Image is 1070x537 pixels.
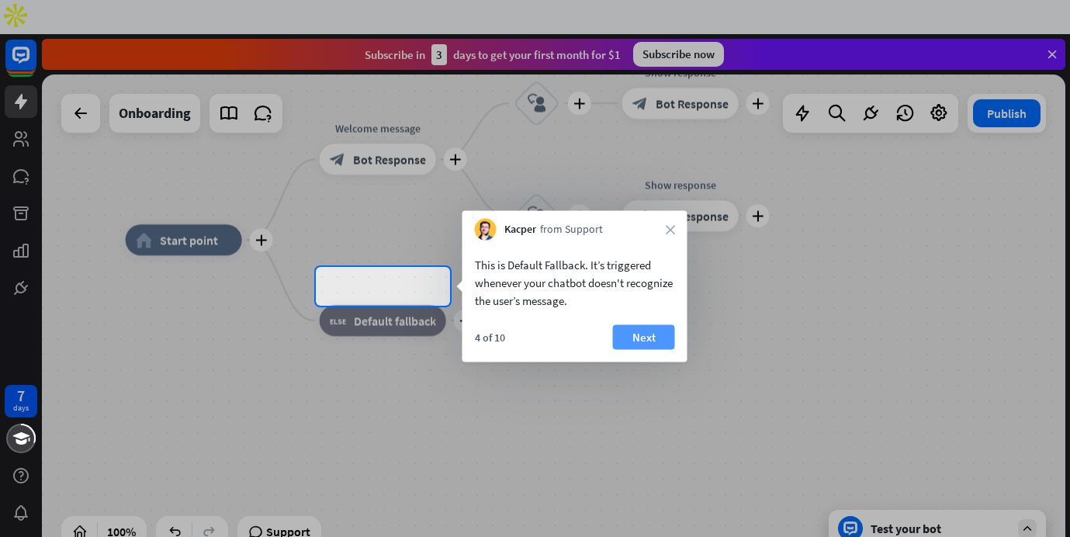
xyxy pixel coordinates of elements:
[613,325,675,350] button: Next
[475,256,675,310] div: This is Default Fallback. It’s triggered whenever your chatbot doesn't recognize the user’s message.
[12,6,59,53] button: Open LiveChat chat widget
[666,225,675,234] i: close
[504,222,536,237] span: Kacper
[540,222,603,237] span: from Support
[475,331,505,345] div: 4 of 10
